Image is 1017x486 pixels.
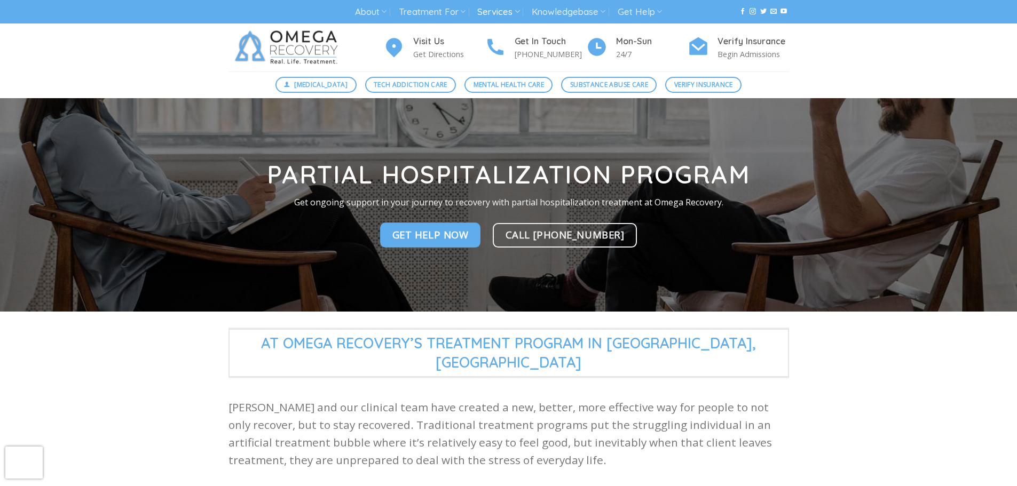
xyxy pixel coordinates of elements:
a: Follow on Twitter [760,8,767,15]
img: Omega Recovery [228,23,349,71]
a: Follow on Instagram [750,8,756,15]
a: Get Help Now [380,223,481,248]
a: Mental Health Care [464,77,553,93]
span: At Omega Recovery’s Treatment Program in [GEOGRAPHIC_DATA],[GEOGRAPHIC_DATA] [228,329,789,377]
a: Substance Abuse Care [561,77,657,93]
a: Verify Insurance Begin Admissions [688,35,789,61]
a: Visit Us Get Directions [383,35,485,61]
span: Verify Insurance [674,79,733,90]
span: Get Help Now [392,227,469,243]
p: Get Directions [413,48,485,60]
a: Call [PHONE_NUMBER] [493,223,637,248]
a: Services [477,2,519,22]
p: Get ongoing support in your journey to recovery with partial hospitalization treatment at Omega R... [220,196,797,210]
a: Get Help [618,2,662,22]
a: Tech Addiction Care [365,77,456,93]
h4: Verify Insurance [718,35,789,49]
a: Get In Touch [PHONE_NUMBER] [485,35,586,61]
h4: Visit Us [413,35,485,49]
p: [PHONE_NUMBER] [515,48,586,60]
a: Verify Insurance [665,77,742,93]
span: Call [PHONE_NUMBER] [506,227,625,242]
a: About [355,2,387,22]
span: Tech Addiction Care [374,79,447,90]
h4: Mon-Sun [616,35,688,49]
span: [MEDICAL_DATA] [294,79,348,90]
a: Treatment For [399,2,466,22]
strong: Partial Hospitalization Program [267,159,750,190]
span: Mental Health Care [474,79,544,90]
a: Follow on YouTube [781,8,787,15]
a: [MEDICAL_DATA] [275,77,357,93]
a: Knowledgebase [532,2,605,22]
p: Begin Admissions [718,48,789,60]
a: Send us an email [770,8,777,15]
h4: Get In Touch [515,35,586,49]
p: 24/7 [616,48,688,60]
a: Follow on Facebook [739,8,746,15]
p: [PERSON_NAME] and our clinical team have created a new, better, more effective way for people to ... [228,399,789,469]
span: Substance Abuse Care [570,79,648,90]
